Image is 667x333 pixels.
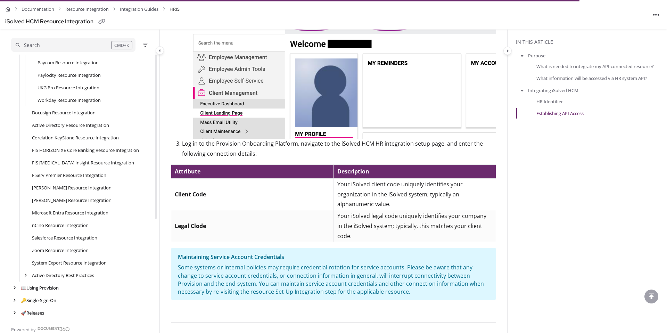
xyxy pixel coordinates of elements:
a: Releases [21,309,44,316]
div: In this article [516,38,664,46]
a: Zoom Resource Integration [32,247,89,254]
a: Single-Sign-On [21,297,56,304]
span: 🚀 [21,310,26,316]
a: Establishing API Access [536,109,584,116]
a: Jack Henry Symitar Resource Integration [32,197,112,204]
div: Maintaining Service Account Credentials [178,252,489,264]
p: Your iSolved client code uniquely identifies your organization in the iSolved system; typically a... [337,179,493,209]
a: Resource Integration [65,4,109,14]
a: Jack Henry SilverLake Resource Integration [32,184,112,191]
button: Category toggle [503,47,512,55]
a: Corelation KeyStone Resource Integration [32,134,119,141]
span: 📖 [21,285,26,291]
a: What is needed to integrate my API-connected resource? [536,63,654,70]
button: Copy link of [96,16,107,27]
div: scroll to top [644,290,658,303]
div: Some systems or internal policies may require credential rotation for service accounts. Please be... [178,263,489,296]
a: Paycom Resource Integration [38,59,99,66]
a: Home [5,4,10,14]
a: Active Directory Best Practices [32,272,94,279]
div: arrow [11,297,18,304]
div: Search [24,41,40,49]
button: Article more options [651,9,662,20]
img: Document360 [38,327,70,331]
p: Your iSolved legal code uniquely identifies your company in the iSolved system; typically, this m... [337,211,493,241]
a: Using Provision [21,284,59,291]
a: Microsoft Entra Resource Integration [32,209,108,216]
a: Salesforce Resource Integration [32,234,97,241]
span: HRIS [170,4,180,14]
a: Purpose [528,52,545,59]
a: What information will be accessed via HR system API? [536,75,647,82]
strong: Client Code [175,190,206,198]
strong: Attribute [175,168,200,175]
p: Log in to the Provision Onboarding Platform, navigate to the iSolved HCM HR integration setup pag... [182,139,496,159]
div: iSolved HCM Resource Integration [5,17,93,27]
button: arrow [519,52,525,59]
a: Documentation [22,4,54,14]
button: Search [11,38,135,52]
a: FIS IBS Insight Resource Integration [32,159,134,166]
a: nCino Resource Integration [32,222,89,229]
div: arrow [11,310,18,316]
strong: Legal Clode [175,222,206,230]
div: arrow [22,272,29,279]
a: Workday Resource Integration [38,97,101,104]
a: Active Directory Resource Integration [32,122,109,129]
button: Category toggle [156,46,164,55]
a: Powered by Document360 - opens in a new tab [11,325,70,333]
div: arrow [11,285,18,291]
a: FiServ Premier Resource Integration [32,172,106,179]
button: Filter [141,41,149,49]
span: 🔑 [21,297,26,303]
button: arrow [519,87,525,94]
span: Powered by [11,326,36,333]
a: UKG Pro Resource Integration [38,84,99,91]
strong: Description [337,168,369,175]
a: FIS HORIZON XE Core Banking Resource Integration [32,147,139,154]
a: Docusign Resource Integration [32,109,96,116]
a: HR Identifier [536,98,563,105]
a: Integration Guides [120,4,158,14]
a: Paylocity Resource Integration [38,72,101,79]
div: CMD+K [111,41,132,49]
a: Integrating iSolved HCM [528,87,578,94]
a: System Export Resource Integration [32,259,107,266]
